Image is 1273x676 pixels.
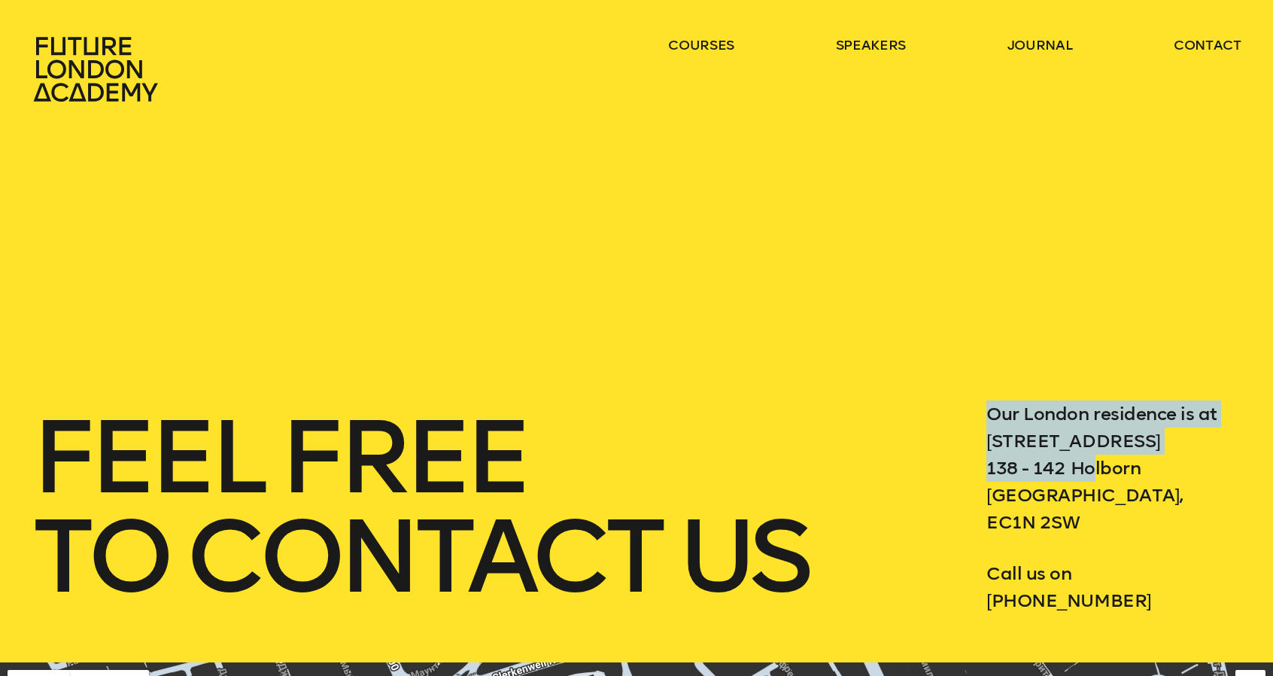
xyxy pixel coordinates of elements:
h1: feel free to contact us [32,408,922,607]
a: contact [1174,36,1241,54]
p: Call us on [PHONE_NUMBER] [986,560,1241,614]
a: speakers [836,36,906,54]
p: Our London residence is at [STREET_ADDRESS] 138 - 142 Holborn [GEOGRAPHIC_DATA], EC1N 2SW [986,400,1241,536]
a: journal [1007,36,1073,54]
a: courses [668,36,734,54]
